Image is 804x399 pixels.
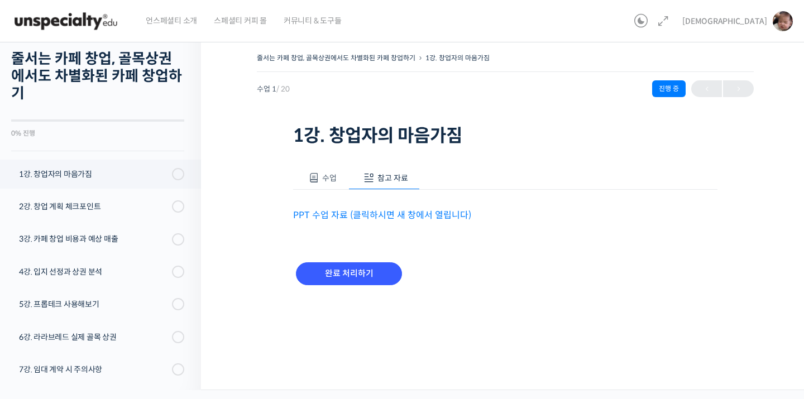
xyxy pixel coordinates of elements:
[257,85,290,93] span: 수업 1
[377,173,408,183] span: 참고 자료
[35,323,42,332] span: 홈
[19,200,169,213] div: 2강. 창업 계획 체크포인트
[652,80,686,97] div: 진행 중
[102,324,116,333] span: 대화
[296,262,402,285] input: 완료 처리하기
[144,306,214,334] a: 설정
[11,130,184,137] div: 0% 진행
[425,54,490,62] a: 1강. 창업자의 마음가짐
[257,54,415,62] a: 줄서는 카페 창업, 골목상권에서도 차별화된 카페 창업하기
[19,233,169,245] div: 3강. 카페 창업 비용과 예상 매출
[19,331,169,343] div: 6강. 라라브레드 실제 골목 상권
[293,125,717,146] h1: 1강. 창업자의 마음가짐
[276,84,290,94] span: / 20
[3,306,74,334] a: 홈
[19,298,169,310] div: 5강. 프롭테크 사용해보기
[11,50,184,103] h2: 줄서는 카페 창업, 골목상권에서도 차별화된 카페 창업하기
[322,173,337,183] span: 수업
[173,323,186,332] span: 설정
[74,306,144,334] a: 대화
[19,266,169,278] div: 4강. 입지 선정과 상권 분석
[682,16,767,26] span: [DEMOGRAPHIC_DATA]
[293,209,471,221] a: PPT 수업 자료 (클릭하시면 새 창에서 열립니다)
[19,363,169,376] div: 7강. 임대 계약 시 주의사항
[19,168,169,180] div: 1강. 창업자의 마음가짐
